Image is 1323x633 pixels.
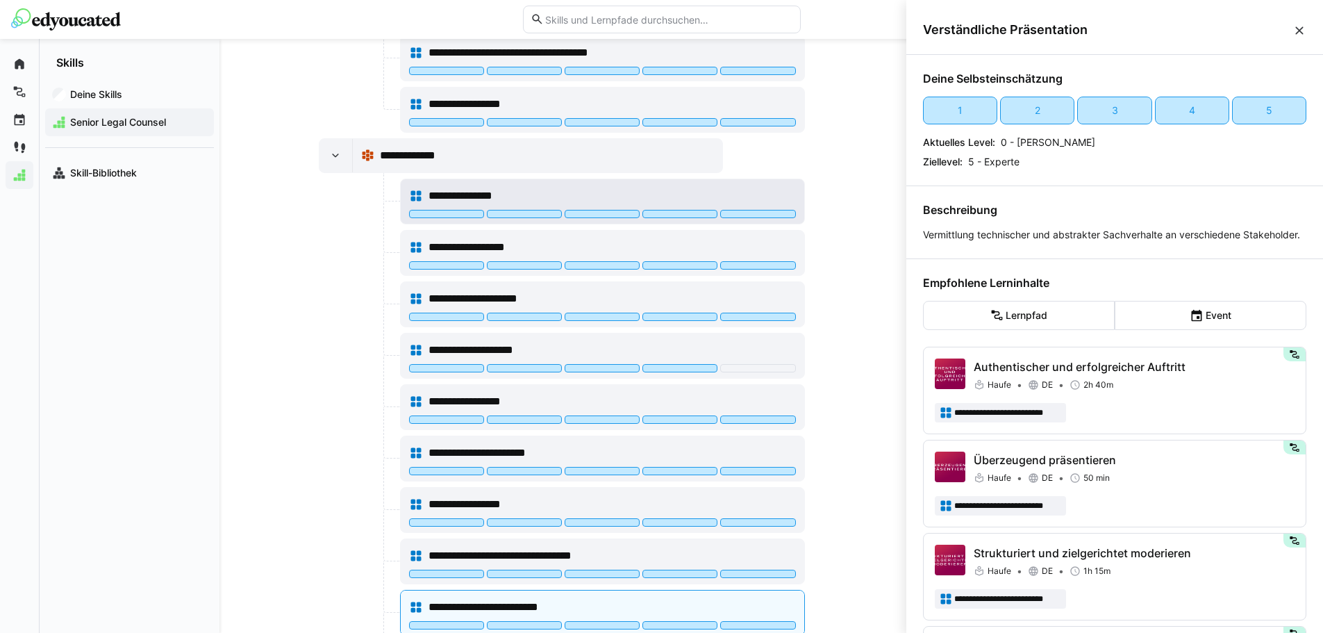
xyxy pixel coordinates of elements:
[935,452,965,482] img: Überzeugend präsentieren
[923,155,963,169] p: Ziellevel:
[974,452,1295,468] p: Überzeugend präsentieren
[988,566,1011,577] span: Haufe
[1189,104,1195,117] div: 4
[1083,472,1110,484] span: 50 min
[68,115,207,129] span: Senior Legal Counsel
[1266,104,1272,117] div: 5
[1035,104,1040,117] div: 2
[988,379,1011,391] span: Haufe
[923,203,1306,217] h4: Beschreibung
[1115,301,1306,330] eds-button-option: Event
[968,155,1020,169] p: 5 - Experte
[1001,135,1095,149] p: 0 - [PERSON_NAME]
[988,472,1011,484] span: Haufe
[1083,379,1113,391] span: 2h 40m
[958,104,963,117] div: 1
[935,359,965,389] img: Authentischer und erfolgreicher Auftritt
[923,228,1306,242] p: Vermittlung technischer und abstrakter Sachverhalte an verschiedene Stakeholder.
[923,72,1306,85] h4: Deine Selbsteinschätzung
[923,135,995,149] p: Aktuelles Level:
[974,545,1295,561] p: Strukturiert und zielgerichtet moderieren
[974,359,1295,375] p: Authentischer und erfolgreicher Auftritt
[1042,379,1053,391] span: DE
[544,13,792,26] input: Skills und Lernpfade durchsuchen…
[923,22,1292,38] span: Verständliche Präsentation
[1112,104,1118,117] div: 3
[923,276,1306,290] h4: Empfohlene Lerninhalte
[935,545,965,575] img: Strukturiert und zielgerichtet moderieren
[1042,566,1053,577] span: DE
[923,301,1115,330] eds-button-option: Lernpfad
[1083,566,1110,577] span: 1h 15m
[1042,472,1053,484] span: DE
